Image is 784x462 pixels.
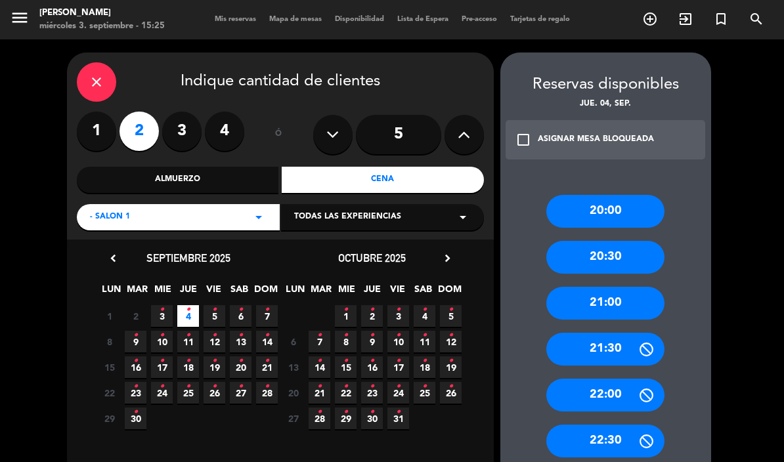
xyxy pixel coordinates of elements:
[265,325,269,346] i: •
[125,408,146,429] span: 30
[106,251,120,265] i: chevron_left
[133,402,138,423] i: •
[448,325,453,346] i: •
[230,382,251,404] span: 27
[370,350,374,371] i: •
[317,376,322,397] i: •
[422,325,427,346] i: •
[396,402,401,423] i: •
[328,16,391,23] span: Disponibilidad
[204,305,225,327] span: 5
[151,356,173,378] span: 17
[265,376,269,397] i: •
[212,325,217,346] i: •
[414,305,435,327] span: 4
[546,425,664,457] div: 22:30
[98,408,120,429] span: 29
[229,282,250,303] span: SAB
[309,331,330,352] span: 7
[642,11,658,27] i: add_circle_outline
[203,282,225,303] span: VIE
[263,16,328,23] span: Mapa de mesas
[212,376,217,397] i: •
[546,379,664,411] div: 22:00
[177,382,199,404] span: 25
[39,20,165,33] div: miércoles 3. septiembre - 15:25
[438,282,460,303] span: DOM
[338,251,406,264] span: octubre 2025
[422,350,427,371] i: •
[396,376,401,397] i: •
[10,8,30,32] button: menu
[370,402,374,423] i: •
[177,305,199,327] span: 4
[361,305,383,327] span: 2
[448,299,453,320] i: •
[89,74,104,90] i: close
[230,305,251,327] span: 6
[317,402,322,423] i: •
[370,325,374,346] i: •
[678,11,693,27] i: exit_to_app
[500,98,711,111] div: jue. 04, sep.
[282,356,304,378] span: 13
[212,350,217,371] i: •
[100,282,122,303] span: LUN
[186,350,190,371] i: •
[310,282,332,303] span: MAR
[151,331,173,352] span: 10
[387,331,409,352] span: 10
[414,356,435,378] span: 18
[370,299,374,320] i: •
[396,299,401,320] i: •
[387,382,409,404] span: 24
[125,356,146,378] span: 16
[414,382,435,404] span: 25
[343,350,348,371] i: •
[749,11,764,27] i: search
[343,376,348,397] i: •
[387,305,409,327] span: 3
[162,112,202,151] label: 3
[422,299,427,320] i: •
[448,376,453,397] i: •
[98,382,120,404] span: 22
[440,331,462,352] span: 12
[414,331,435,352] span: 11
[256,331,278,352] span: 14
[125,331,146,352] span: 9
[98,356,120,378] span: 15
[309,408,330,429] span: 28
[448,350,453,371] i: •
[387,408,409,429] span: 31
[387,356,409,378] span: 17
[126,282,148,303] span: MAR
[177,282,199,303] span: JUE
[133,325,138,346] i: •
[317,350,322,371] i: •
[335,382,357,404] span: 22
[160,299,164,320] i: •
[152,282,173,303] span: MIE
[455,209,471,225] i: arrow_drop_down
[361,356,383,378] span: 16
[500,72,711,98] div: Reservas disponibles
[256,305,278,327] span: 7
[370,376,374,397] i: •
[515,132,531,148] i: check_box_outline_blank
[739,8,774,30] span: BUSCAR
[186,376,190,397] i: •
[160,350,164,371] i: •
[336,282,357,303] span: MIE
[98,331,120,352] span: 8
[230,356,251,378] span: 20
[39,7,165,20] div: [PERSON_NAME]
[504,16,577,23] span: Tarjetas de regalo
[160,325,164,346] i: •
[238,350,243,371] i: •
[160,376,164,397] i: •
[546,195,664,228] div: 20:00
[77,62,484,102] div: Indique cantidad de clientes
[256,382,278,404] span: 28
[212,299,217,320] i: •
